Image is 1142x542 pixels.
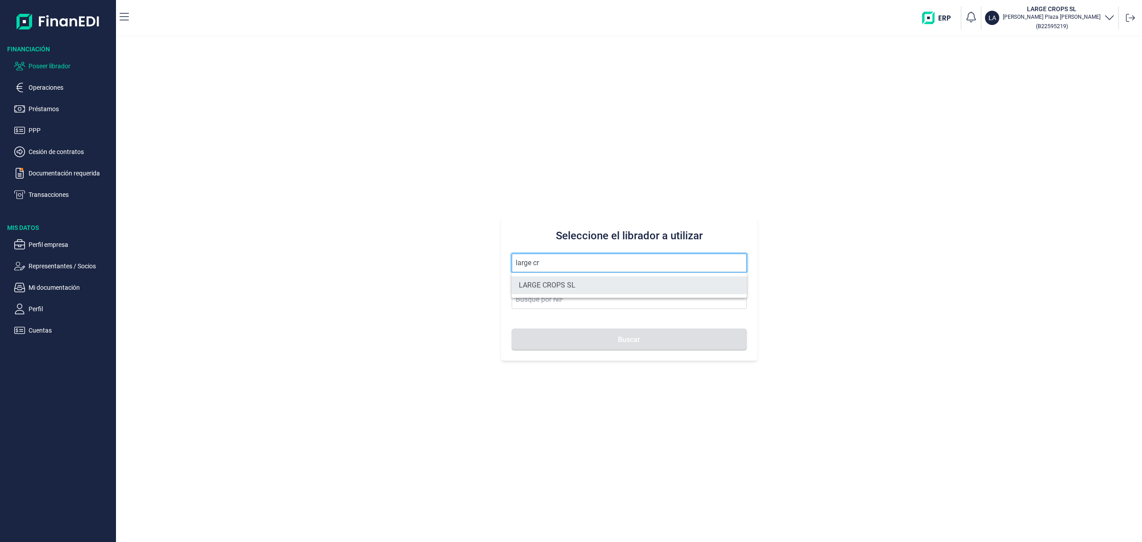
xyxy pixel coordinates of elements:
h3: Seleccione el librador a utilizar [512,229,747,243]
input: Busque por NIF [512,290,747,309]
p: Operaciones [29,82,112,93]
img: erp [922,12,957,24]
p: [PERSON_NAME] Plaza [PERSON_NAME] [1003,13,1101,21]
button: Operaciones [14,82,112,93]
p: PPP [29,125,112,136]
small: Copiar cif [1036,23,1068,29]
p: Documentación requerida [29,168,112,179]
button: Préstamos [14,104,112,114]
p: Perfil empresa [29,239,112,250]
button: LALARGE CROPS SL[PERSON_NAME] Plaza [PERSON_NAME](B22595219) [985,4,1115,31]
button: PPP [14,125,112,136]
span: Buscar [618,336,640,343]
li: LARGE CROPS SL [512,276,747,294]
button: Representantes / Socios [14,261,112,271]
input: Seleccione la razón social [512,254,747,272]
p: LA [989,13,996,22]
p: Poseer librador [29,61,112,71]
p: Préstamos [29,104,112,114]
button: Mi documentación [14,282,112,293]
button: Perfil empresa [14,239,112,250]
button: Cuentas [14,325,112,336]
button: Perfil [14,304,112,314]
button: Transacciones [14,189,112,200]
p: Cesión de contratos [29,146,112,157]
button: Documentación requerida [14,168,112,179]
img: Logo de aplicación [17,7,100,36]
button: Buscar [512,329,747,350]
h3: LARGE CROPS SL [1003,4,1101,13]
p: Representantes / Socios [29,261,112,271]
p: Transacciones [29,189,112,200]
p: Perfil [29,304,112,314]
p: Mi documentación [29,282,112,293]
p: Cuentas [29,325,112,336]
button: Poseer librador [14,61,112,71]
button: Cesión de contratos [14,146,112,157]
